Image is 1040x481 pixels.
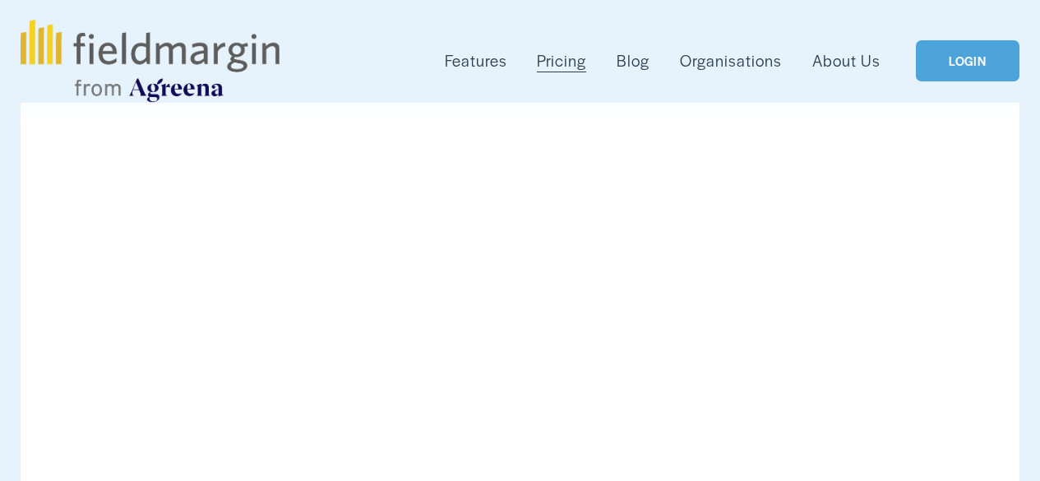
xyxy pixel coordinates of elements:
span: Features [445,49,507,72]
a: Organisations [680,48,782,74]
a: LOGIN [916,40,1019,82]
a: folder dropdown [445,48,507,74]
a: Blog [617,48,649,74]
a: Pricing [537,48,586,74]
a: About Us [812,48,881,74]
img: fieldmargin.com [21,20,279,102]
